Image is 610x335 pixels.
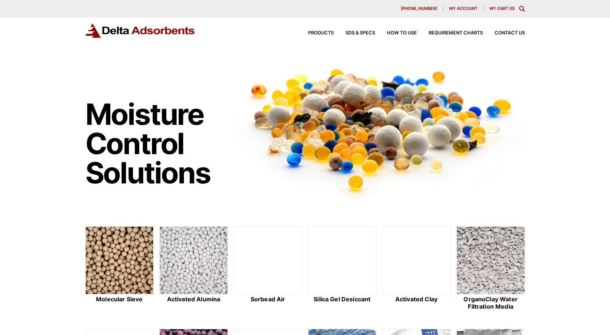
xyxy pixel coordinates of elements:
[382,226,451,311] a: Activated Clay
[495,31,525,36] span: Contact Us
[395,6,443,12] a: [PHONE_NUMBER]
[449,7,477,11] span: My account
[308,31,334,36] span: Products
[296,31,334,36] a: Products
[375,31,417,36] a: How to Use
[345,31,375,36] span: SDS & SPECS
[401,7,437,11] span: [PHONE_NUMBER]
[85,100,227,187] h1: Moisture Control Solutions
[456,296,525,310] h2: OrganoClay Water Filtration Media
[387,31,417,36] span: How to Use
[234,226,302,311] a: Sorbead Air
[159,226,228,311] a: Activated Alumina
[234,55,525,203] img: Image
[85,23,195,38] img: Delta Adsorbents
[334,31,375,36] a: SDS & SPECS
[85,226,154,311] a: Molecular Sieve
[443,6,484,12] a: My account
[511,6,513,11] span: 0
[417,31,483,36] a: Requirement Charts
[489,6,515,11] a: My Cart (0)
[234,296,302,303] h2: Sorbead Air
[308,296,377,303] h2: Silica Gel Desiccant
[483,31,525,36] a: Contact Us
[382,296,451,303] h2: Activated Clay
[159,296,228,303] h2: Activated Alumina
[308,226,377,311] a: Silica Gel Desiccant
[429,31,483,36] span: Requirement Charts
[85,296,154,303] h2: Molecular Sieve
[456,226,525,311] a: OrganoClay Water Filtration Media
[519,6,525,12] div: Toggle Modal Content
